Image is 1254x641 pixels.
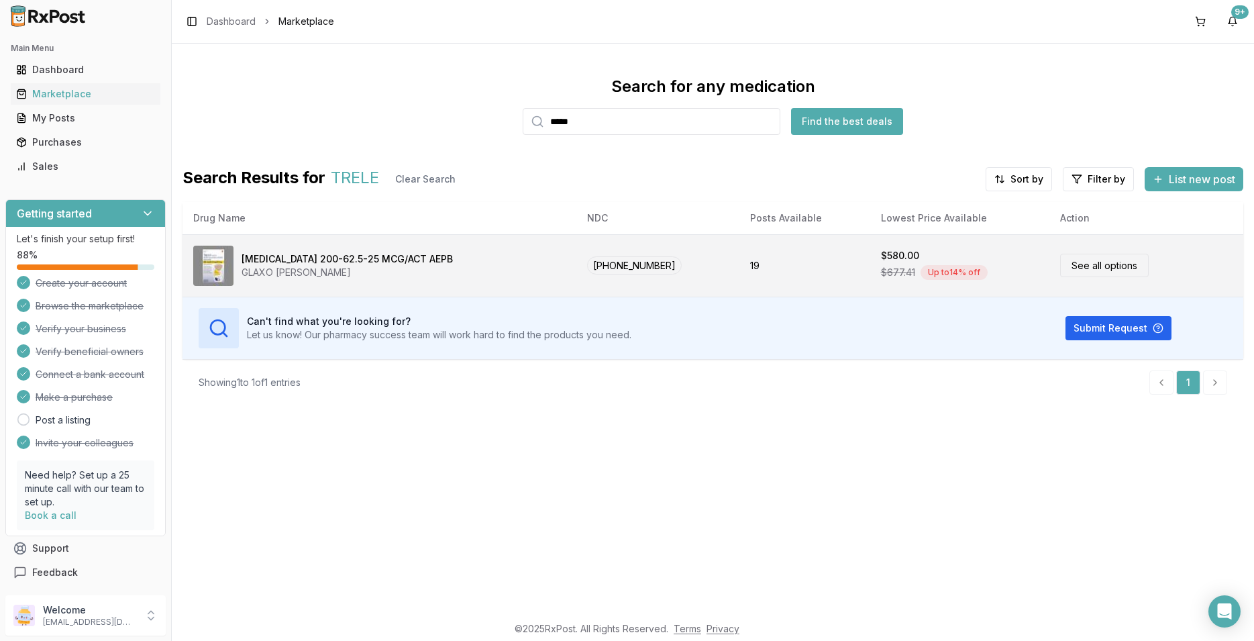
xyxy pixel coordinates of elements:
[36,436,134,450] span: Invite your colleagues
[207,15,334,28] nav: breadcrumb
[1145,167,1243,191] button: List new post
[1149,371,1227,395] nav: pagination
[331,167,379,191] span: TRELE
[1049,202,1243,234] th: Action
[5,5,91,27] img: RxPost Logo
[17,248,38,262] span: 88 %
[247,328,631,342] p: Let us know! Our pharmacy success team will work hard to find the products you need.
[16,87,155,101] div: Marketplace
[43,617,136,628] p: [EMAIL_ADDRESS][DOMAIN_NAME]
[11,130,160,154] a: Purchases
[1063,167,1134,191] button: Filter by
[13,605,35,626] img: User avatar
[1222,11,1243,32] button: 9+
[5,132,166,153] button: Purchases
[587,256,682,275] span: [PHONE_NUMBER]
[881,249,919,262] div: $580.00
[1060,254,1149,277] a: See all options
[11,106,160,130] a: My Posts
[193,246,233,286] img: Trelegy Ellipta 200-62.5-25 MCG/ACT AEPB
[242,266,453,279] div: GLAXO [PERSON_NAME]
[1231,5,1249,19] div: 9+
[182,202,576,234] th: Drug Name
[921,265,988,280] div: Up to 14 % off
[1145,174,1243,187] a: List new post
[791,108,903,135] button: Find the best deals
[25,509,76,521] a: Book a call
[739,202,870,234] th: Posts Available
[5,156,166,177] button: Sales
[11,82,160,106] a: Marketplace
[36,345,144,358] span: Verify beneficial owners
[16,160,155,173] div: Sales
[36,368,144,381] span: Connect a bank account
[16,63,155,77] div: Dashboard
[5,83,166,105] button: Marketplace
[278,15,334,28] span: Marketplace
[707,623,739,634] a: Privacy
[207,15,256,28] a: Dashboard
[739,234,870,297] td: 19
[32,566,78,579] span: Feedback
[674,623,701,634] a: Terms
[1169,171,1235,187] span: List new post
[11,58,160,82] a: Dashboard
[16,111,155,125] div: My Posts
[25,469,146,509] p: Need help? Set up a 25 minute call with our team to set up.
[5,59,166,81] button: Dashboard
[1010,172,1043,186] span: Sort by
[199,376,301,389] div: Showing 1 to 1 of 1 entries
[36,277,127,290] span: Create your account
[11,43,160,54] h2: Main Menu
[182,167,325,191] span: Search Results for
[870,202,1050,234] th: Lowest Price Available
[986,167,1052,191] button: Sort by
[611,76,815,97] div: Search for any medication
[16,136,155,149] div: Purchases
[242,252,453,266] div: [MEDICAL_DATA] 200-62.5-25 MCG/ACT AEPB
[1208,595,1241,628] div: Open Intercom Messenger
[5,560,166,585] button: Feedback
[36,413,91,427] a: Post a listing
[384,167,466,191] button: Clear Search
[1088,172,1125,186] span: Filter by
[1176,371,1200,395] a: 1
[36,322,126,336] span: Verify your business
[576,202,739,234] th: NDC
[17,205,92,221] h3: Getting started
[36,299,144,313] span: Browse the marketplace
[43,603,136,617] p: Welcome
[881,266,915,279] span: $677.41
[11,154,160,179] a: Sales
[5,536,166,560] button: Support
[1065,316,1171,340] button: Submit Request
[36,391,113,404] span: Make a purchase
[5,107,166,129] button: My Posts
[247,315,631,328] h3: Can't find what you're looking for?
[17,232,154,246] p: Let's finish your setup first!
